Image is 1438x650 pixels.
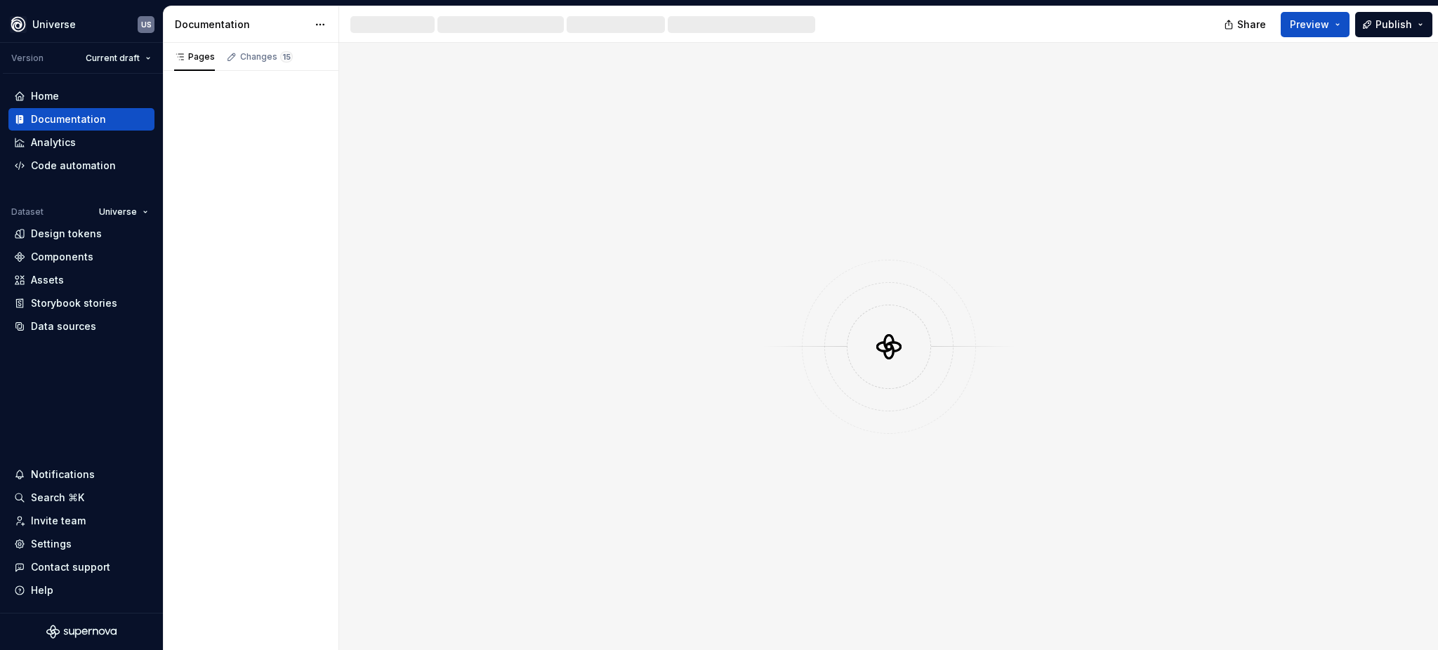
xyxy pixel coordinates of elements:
div: Code automation [31,159,116,173]
div: Pages [174,51,215,62]
span: 15 [280,51,293,62]
a: Design tokens [8,223,154,245]
div: Documentation [31,112,106,126]
a: Home [8,85,154,107]
a: Assets [8,269,154,291]
div: Components [31,250,93,264]
div: Settings [31,537,72,551]
div: Data sources [31,319,96,333]
div: Invite team [31,514,86,528]
div: Analytics [31,135,76,150]
span: Universe [99,206,137,218]
img: 87d06435-c97f-426c-aa5d-5eb8acd3d8b3.png [10,16,27,33]
a: Analytics [8,131,154,154]
div: Version [11,53,44,64]
button: UniverseUS [3,9,160,39]
a: Components [8,246,154,268]
button: Help [8,579,154,602]
a: Data sources [8,315,154,338]
div: Assets [31,273,64,287]
button: Preview [1281,12,1350,37]
div: Help [31,583,53,597]
span: Preview [1290,18,1329,32]
div: Design tokens [31,227,102,241]
div: US [141,19,152,30]
div: Changes [240,51,293,62]
div: Dataset [11,206,44,218]
span: Publish [1376,18,1412,32]
a: Settings [8,533,154,555]
button: Current draft [79,48,157,68]
button: Publish [1355,12,1432,37]
div: Contact support [31,560,110,574]
button: Search ⌘K [8,486,154,509]
div: Documentation [175,18,308,32]
div: Home [31,89,59,103]
button: Universe [93,202,154,222]
svg: Supernova Logo [46,625,117,639]
div: Storybook stories [31,296,117,310]
a: Documentation [8,108,154,131]
a: Invite team [8,510,154,532]
span: Current draft [86,53,140,64]
div: Notifications [31,467,95,482]
div: Universe [32,18,76,32]
button: Share [1217,12,1275,37]
span: Share [1237,18,1266,32]
button: Contact support [8,556,154,578]
button: Notifications [8,463,154,486]
a: Code automation [8,154,154,177]
div: Search ⌘K [31,491,84,505]
a: Storybook stories [8,292,154,314]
